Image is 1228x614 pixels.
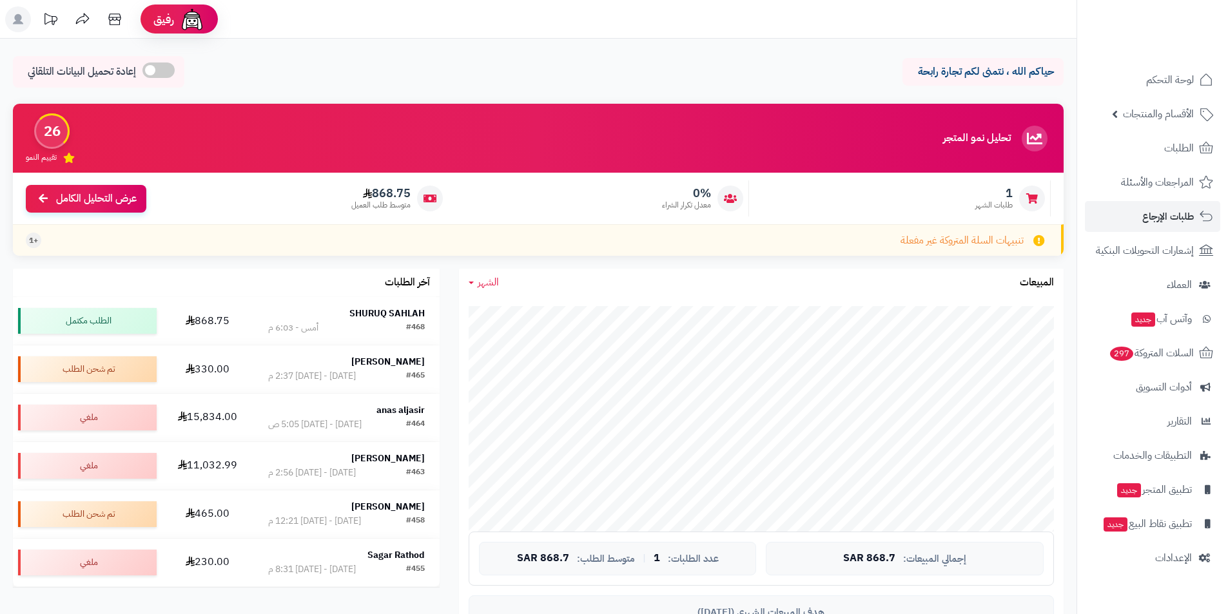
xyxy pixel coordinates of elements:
a: المراجعات والأسئلة [1085,167,1220,198]
div: [DATE] - [DATE] 2:37 م [268,370,356,383]
span: متوسط طلب العميل [351,200,411,211]
div: أمس - 6:03 م [268,321,318,334]
div: تم شحن الطلب [18,356,157,382]
div: [DATE] - [DATE] 12:21 م [268,515,361,528]
div: ملغي [18,405,157,430]
span: الطلبات [1164,139,1194,157]
div: [DATE] - [DATE] 5:05 ص [268,418,362,431]
a: الإعدادات [1085,542,1220,573]
span: تطبيق المتجر [1116,481,1192,499]
a: أدوات التسويق [1085,372,1220,403]
a: لوحة التحكم [1085,64,1220,95]
a: وآتس آبجديد [1085,303,1220,334]
strong: [PERSON_NAME] [351,355,425,369]
div: ملغي [18,453,157,479]
span: التقارير [1167,412,1192,430]
img: logo-2.png [1140,10,1216,37]
span: 1 [654,553,660,564]
div: الطلب مكتمل [18,308,157,334]
a: التطبيقات والخدمات [1085,440,1220,471]
span: 868.75 [351,186,411,200]
span: التطبيقات والخدمات [1113,446,1192,465]
a: الشهر [469,275,499,290]
span: السلات المتروكة [1109,344,1194,362]
a: السلات المتروكة297 [1085,338,1220,369]
span: 297 [1109,347,1133,361]
span: طلبات الشهر [975,200,1013,211]
td: 330.00 [162,345,253,393]
span: المراجعات والأسئلة [1121,173,1194,191]
span: لوحة التحكم [1146,71,1194,89]
strong: SHURUQ SAHLAH [349,307,425,320]
span: 868.7 SAR [843,553,895,564]
span: +1 [29,235,38,246]
div: [DATE] - [DATE] 8:31 م [268,563,356,576]
span: إجمالي المبيعات: [903,553,966,564]
span: إشعارات التحويلات البنكية [1096,242,1194,260]
a: الطلبات [1085,133,1220,164]
strong: [PERSON_NAME] [351,452,425,465]
span: 1 [975,186,1013,200]
span: أدوات التسويق [1136,378,1192,396]
a: التقارير [1085,406,1220,437]
span: الأقسام والمنتجات [1123,105,1194,123]
span: الإعدادات [1155,549,1192,567]
div: تم شحن الطلب [18,501,157,527]
span: معدل تكرار الشراء [662,200,711,211]
span: تقييم النمو [26,152,57,163]
td: 15,834.00 [162,394,253,441]
h3: المبيعات [1020,277,1054,289]
span: عرض التحليل الكامل [56,191,137,206]
a: العملاء [1085,269,1220,300]
td: 868.75 [162,297,253,345]
a: طلبات الإرجاع [1085,201,1220,232]
a: إشعارات التحويلات البنكية [1085,235,1220,266]
a: تحديثات المنصة [34,6,66,35]
div: #465 [406,370,425,383]
div: [DATE] - [DATE] 2:56 م [268,466,356,479]
p: حياكم الله ، نتمنى لكم تجارة رابحة [912,64,1054,79]
span: 868.7 SAR [517,553,569,564]
div: #468 [406,321,425,334]
div: #455 [406,563,425,576]
strong: anas aljasir [376,403,425,417]
span: العملاء [1167,276,1192,294]
span: رفيق [153,12,174,27]
div: #463 [406,466,425,479]
div: #458 [406,515,425,528]
span: طلبات الإرجاع [1142,207,1194,225]
a: تطبيق نقاط البيعجديد [1085,508,1220,539]
span: 0% [662,186,711,200]
div: #464 [406,418,425,431]
span: تنبيهات السلة المتروكة غير مفعلة [901,233,1024,248]
a: تطبيق المتجرجديد [1085,474,1220,505]
div: ملغي [18,550,157,575]
span: متوسط الطلب: [577,553,635,564]
td: 11,032.99 [162,442,253,490]
td: 230.00 [162,539,253,586]
span: عدد الطلبات: [668,553,719,564]
h3: تحليل نمو المتجر [943,133,1011,144]
h3: آخر الطلبات [385,277,430,289]
span: إعادة تحميل البيانات التلقائي [28,64,136,79]
strong: [PERSON_NAME] [351,500,425,513]
span: جديد [1104,517,1127,532]
a: عرض التحليل الكامل [26,185,146,213]
span: الشهر [478,274,499,290]
img: ai-face.png [179,6,205,32]
span: وآتس آب [1130,310,1192,328]
span: جديد [1117,483,1141,497]
span: تطبيق نقاط البيع [1102,515,1192,533]
td: 465.00 [162,490,253,538]
span: | [643,553,646,563]
span: جديد [1131,312,1155,327]
strong: Sagar Rathod [367,548,425,562]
